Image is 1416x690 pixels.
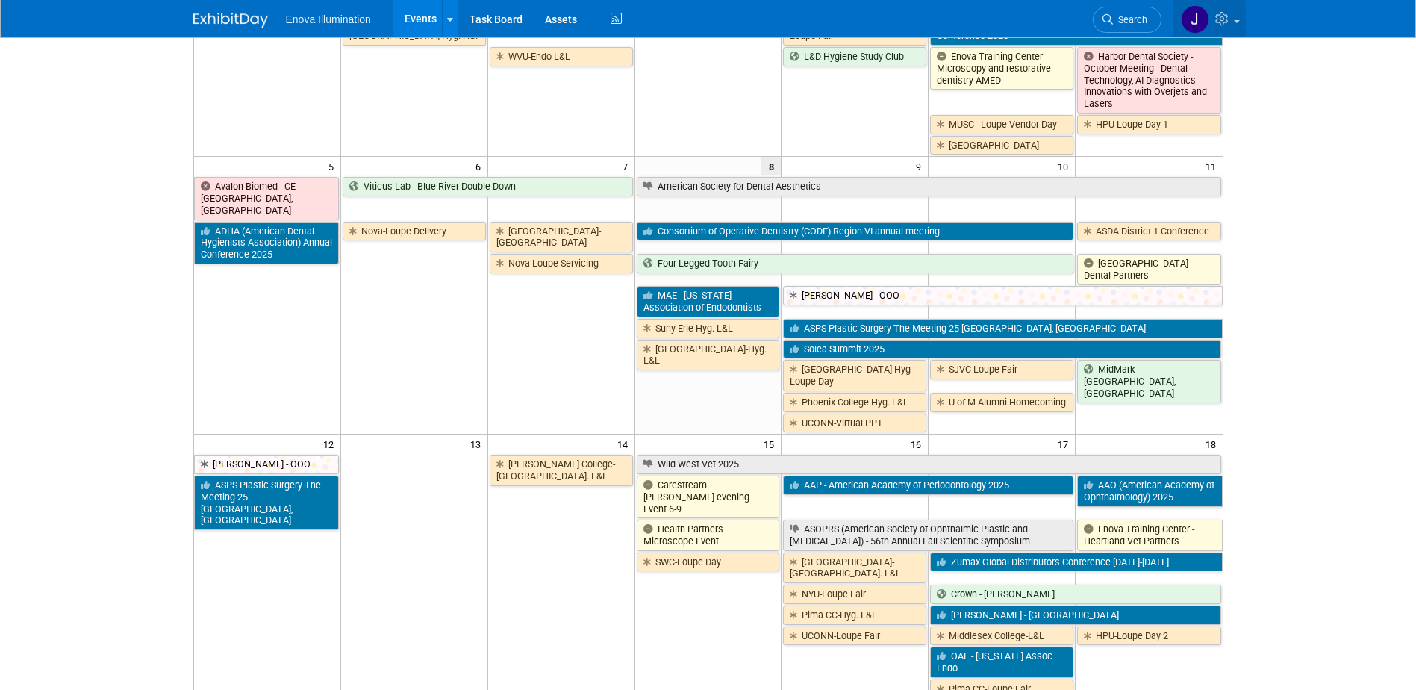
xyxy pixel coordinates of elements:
a: [GEOGRAPHIC_DATA]-[GEOGRAPHIC_DATA] [490,222,633,252]
a: HPU-Loupe Day 2 [1077,627,1220,646]
span: 7 [621,157,634,175]
a: Solea Summit 2025 [783,340,1220,359]
span: 15 [762,435,781,453]
a: [GEOGRAPHIC_DATA]-Hyg. L&L [637,340,780,370]
a: Carestream [PERSON_NAME] evening Event 6-9 [637,476,780,518]
a: [PERSON_NAME] College-[GEOGRAPHIC_DATA]. L&L [490,455,633,485]
a: MUSC - Loupe Vendor Day [930,115,1073,134]
a: ADHA (American Dental Hygienists Association) Annual Conference 2025 [194,222,339,264]
a: [GEOGRAPHIC_DATA] Dental Partners [1077,254,1220,285]
span: 9 [914,157,928,175]
a: Search [1093,7,1161,33]
a: Health Partners Microscope Event [637,520,780,550]
a: UCONN-Virtual PPT [783,414,926,433]
a: Phoenix College-Hyg. L&L [783,393,926,412]
a: Nova-Loupe Delivery [343,222,486,241]
a: Enova Training Center - Heartland Vet Partners [1077,520,1222,550]
a: Crown - [PERSON_NAME] [930,585,1220,604]
a: Enova Training Center Microscopy and restorative dentistry AMED [930,47,1073,90]
a: ASPS Plastic Surgery The Meeting 25 [GEOGRAPHIC_DATA], [GEOGRAPHIC_DATA] [783,319,1222,338]
a: Zumax Global Distributors Conference [DATE]-[DATE] [930,553,1222,572]
span: 16 [909,435,928,453]
a: SJVC-Loupe Fair [930,360,1073,379]
span: 5 [327,157,340,175]
a: U of M Alumni Homecoming [930,393,1073,412]
a: Four Legged Tooth Fairy [637,254,1074,273]
a: ASDA District 1 Conference [1077,222,1220,241]
a: ASOPRS (American Society of Ophthalmic Plastic and [MEDICAL_DATA]) - 56th Annual Fall Scientific ... [783,520,1073,550]
a: NYU-Loupe Fair [783,585,926,604]
a: MidMark - [GEOGRAPHIC_DATA], [GEOGRAPHIC_DATA] [1077,360,1220,402]
a: [GEOGRAPHIC_DATA] [930,136,1073,155]
a: Middlesex College-L&L [930,627,1073,646]
img: ExhibitDay [193,13,268,28]
a: Nova-Loupe Servicing [490,254,633,273]
a: SWC-Loupe Day [637,553,780,572]
a: Avalon Biomed - CE [GEOGRAPHIC_DATA], [GEOGRAPHIC_DATA] [194,177,339,220]
a: Viticus Lab - Blue River Double Down [343,177,633,196]
a: Wild West Vet 2025 [637,455,1221,474]
span: 8 [761,157,781,175]
a: Harbor Dental Society - October Meeting - Dental Technology, AI Diagnostics Innovations with Over... [1077,47,1220,114]
a: UCONN-Loupe Fair [783,627,926,646]
a: ASPS Plastic Surgery The Meeting 25 [GEOGRAPHIC_DATA], [GEOGRAPHIC_DATA] [194,476,339,530]
a: AAP - American Academy of Periodontology 2025 [783,476,1073,495]
img: Janelle Tlusty [1181,5,1209,34]
a: OAE - [US_STATE] Assoc Endo [930,647,1073,677]
a: AAO (American Academy of Ophthalmology) 2025 [1077,476,1222,506]
span: 14 [616,435,634,453]
span: Search [1113,14,1147,25]
span: Enova Illumination [286,13,371,25]
span: 6 [474,157,487,175]
a: Suny Erie-Hyg. L&L [637,319,780,338]
a: [PERSON_NAME] - OOO [783,286,1222,305]
a: American Society for Dental Aesthetics [637,177,1221,196]
a: MAE - [US_STATE] Association of Endodontists [637,286,780,317]
a: Consortium of Operative Dentistry (CODE) Region VI annual meeting [637,222,1074,241]
a: L&D Hygiene Study Club [783,47,926,66]
a: [PERSON_NAME] - [GEOGRAPHIC_DATA] [930,606,1220,625]
span: 13 [469,435,487,453]
span: 12 [322,435,340,453]
a: HPU-Loupe Day 1 [1077,115,1220,134]
span: 18 [1204,435,1223,453]
a: [GEOGRAPHIC_DATA]-Hyg Loupe Day [783,360,926,391]
span: 10 [1056,157,1075,175]
span: 11 [1204,157,1223,175]
a: Pima CC-Hyg. L&L [783,606,926,625]
a: WVU-Endo L&L [490,47,633,66]
a: [PERSON_NAME] - OOO [194,455,339,474]
span: 17 [1056,435,1075,453]
a: [GEOGRAPHIC_DATA]-[GEOGRAPHIC_DATA]. L&L [783,553,926,583]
